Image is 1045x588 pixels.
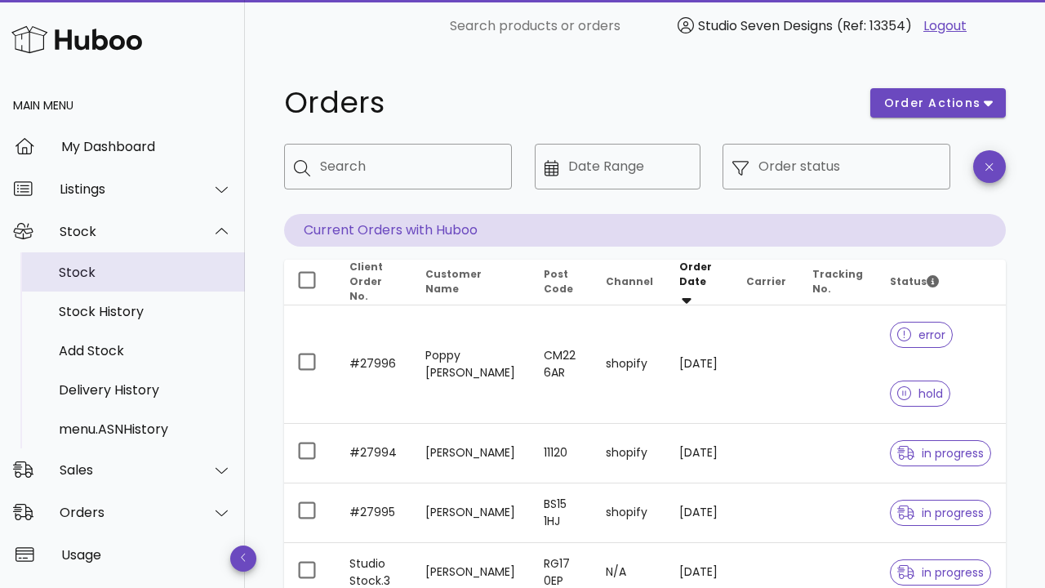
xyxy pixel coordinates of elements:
[606,274,653,288] span: Channel
[59,421,232,437] div: menu.ASNHistory
[59,304,232,319] div: Stock History
[897,329,945,341] span: error
[666,483,733,543] td: [DATE]
[544,267,573,296] span: Post Code
[746,274,786,288] span: Carrier
[412,424,531,483] td: [PERSON_NAME]
[593,483,666,543] td: shopify
[531,483,593,543] td: BS15 1HJ
[412,260,531,305] th: Customer Name
[60,505,193,520] div: Orders
[60,462,193,478] div: Sales
[11,22,142,57] img: Huboo Logo
[666,424,733,483] td: [DATE]
[870,88,1006,118] button: order actions
[883,95,981,112] span: order actions
[60,181,193,197] div: Listings
[593,260,666,305] th: Channel
[531,305,593,424] td: CM22 6AR
[837,16,912,35] span: (Ref: 13354)
[666,305,733,424] td: [DATE]
[336,305,412,424] td: #27996
[666,260,733,305] th: Order Date: Sorted descending. Activate to remove sorting.
[412,305,531,424] td: Poppy [PERSON_NAME]
[890,274,939,288] span: Status
[531,424,593,483] td: 11120
[593,305,666,424] td: shopify
[336,483,412,543] td: #27995
[61,139,232,154] div: My Dashboard
[59,343,232,359] div: Add Stock
[336,260,412,305] th: Client Order No.
[412,483,531,543] td: [PERSON_NAME]
[531,260,593,305] th: Post Code
[425,267,482,296] span: Customer Name
[923,16,967,36] a: Logout
[284,214,1006,247] p: Current Orders with Huboo
[877,260,1006,305] th: Status
[897,507,984,519] span: in progress
[59,382,232,398] div: Delivery History
[897,567,984,578] span: in progress
[733,260,799,305] th: Carrier
[698,16,833,35] span: Studio Seven Designs
[897,388,943,399] span: hold
[59,265,232,280] div: Stock
[61,547,232,563] div: Usage
[897,448,984,459] span: in progress
[336,424,412,483] td: #27994
[812,267,863,296] span: Tracking No.
[799,260,878,305] th: Tracking No.
[284,88,851,118] h1: Orders
[593,424,666,483] td: shopify
[349,260,383,303] span: Client Order No.
[60,224,193,239] div: Stock
[679,260,712,288] span: Order Date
